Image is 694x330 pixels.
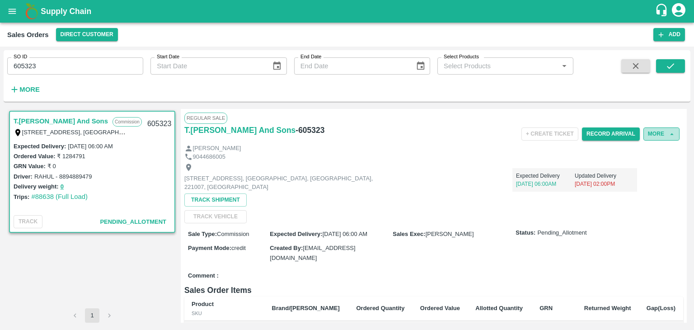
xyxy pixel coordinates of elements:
button: Record Arrival [582,127,640,141]
label: Payment Mode : [188,245,231,251]
button: Open [558,60,570,72]
label: Select Products [444,53,479,61]
span: Pending_Allotment [100,218,166,225]
p: [DATE] 06:00AM [516,180,575,188]
button: Choose date [268,57,286,75]
button: 0 [61,182,64,192]
button: Add [653,28,685,41]
label: Driver: [14,173,33,180]
p: 9044686005 [193,153,225,161]
input: Select Products [440,60,556,72]
button: More [7,82,42,97]
b: Ordered Value [420,305,460,311]
label: Start Date [157,53,179,61]
b: Returned Weight [584,305,631,311]
label: Status: [516,229,535,237]
label: Expected Delivery : [14,143,66,150]
b: Product [192,301,214,307]
p: Expected Delivery [516,172,575,180]
span: [EMAIL_ADDRESS][DOMAIN_NAME] [270,245,355,261]
button: Choose date [412,57,429,75]
label: Expected Delivery : [270,231,322,237]
p: [PERSON_NAME] [193,144,241,153]
b: GRN [539,305,553,311]
label: SO ID [14,53,27,61]
input: Start Date [150,57,265,75]
label: Sales Exec : [393,231,425,237]
b: Brand/[PERSON_NAME] [272,305,340,311]
label: GRN Value: [14,163,46,170]
b: Allotted Quantity [475,305,523,311]
p: Updated Delivery [575,172,633,180]
b: Gap(Loss) [647,305,675,311]
button: Select DC [56,28,118,41]
p: [DATE] 02:00PM [575,180,633,188]
label: ₹ 0 [47,163,56,170]
b: Supply Chain [41,7,91,16]
input: Enter SO ID [7,57,143,75]
label: Sale Type : [188,231,217,237]
button: page 1 [85,308,99,323]
label: Ordered Value: [14,153,55,160]
span: [PERSON_NAME] [426,231,474,237]
strong: More [19,86,40,93]
label: End Date [300,53,321,61]
label: Comment : [188,272,219,280]
img: logo [23,2,41,20]
span: Regular Sale [184,113,227,123]
p: Commission [113,117,142,127]
button: More [643,127,680,141]
nav: pagination navigation [66,308,118,323]
div: 605323 [142,113,177,135]
a: T.[PERSON_NAME] And Sons [14,115,108,127]
button: Track Shipment [184,193,247,207]
span: Commission [217,231,249,237]
div: Sales Orders [7,29,49,41]
p: [STREET_ADDRESS], [GEOGRAPHIC_DATA], [GEOGRAPHIC_DATA], 221007, [GEOGRAPHIC_DATA] [184,174,388,191]
h6: - 605323 [295,124,324,137]
span: credit [231,245,246,251]
div: account of current user [671,2,687,21]
label: Created By : [270,245,303,251]
label: Delivery weight: [14,183,59,190]
a: T.[PERSON_NAME] And Sons [184,124,295,137]
b: Ordered Quantity [356,305,404,311]
h6: Sales Order Items [184,284,683,297]
label: ₹ 1284791 [57,153,85,160]
span: Pending_Allotment [537,229,586,237]
input: End Date [294,57,408,75]
label: [DATE] 06:00 AM [68,143,113,150]
label: [STREET_ADDRESS], [GEOGRAPHIC_DATA], [GEOGRAPHIC_DATA], 221007, [GEOGRAPHIC_DATA] [22,128,296,136]
label: RAHUL - 8894889479 [34,173,92,180]
a: #88638 (Full Load) [31,193,88,200]
div: customer-support [655,3,671,19]
span: [DATE] 06:00 AM [323,231,367,237]
a: Supply Chain [41,5,655,18]
div: SKU [192,309,258,317]
button: open drawer [2,1,23,22]
label: Trips: [14,193,29,200]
